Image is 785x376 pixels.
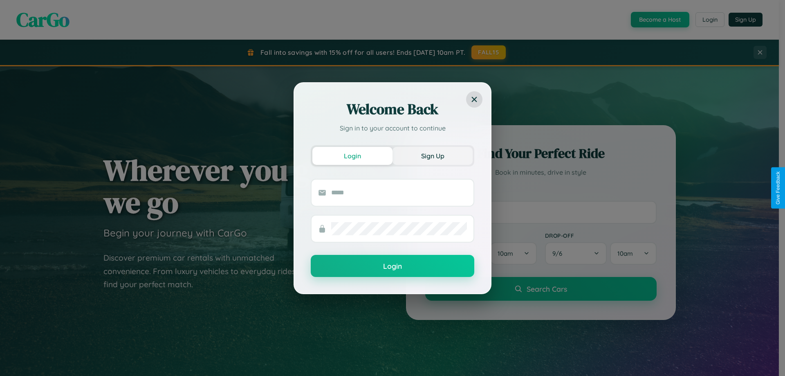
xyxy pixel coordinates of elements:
[311,255,474,277] button: Login
[311,123,474,133] p: Sign in to your account to continue
[775,171,781,205] div: Give Feedback
[311,99,474,119] h2: Welcome Back
[312,147,392,165] button: Login
[392,147,473,165] button: Sign Up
